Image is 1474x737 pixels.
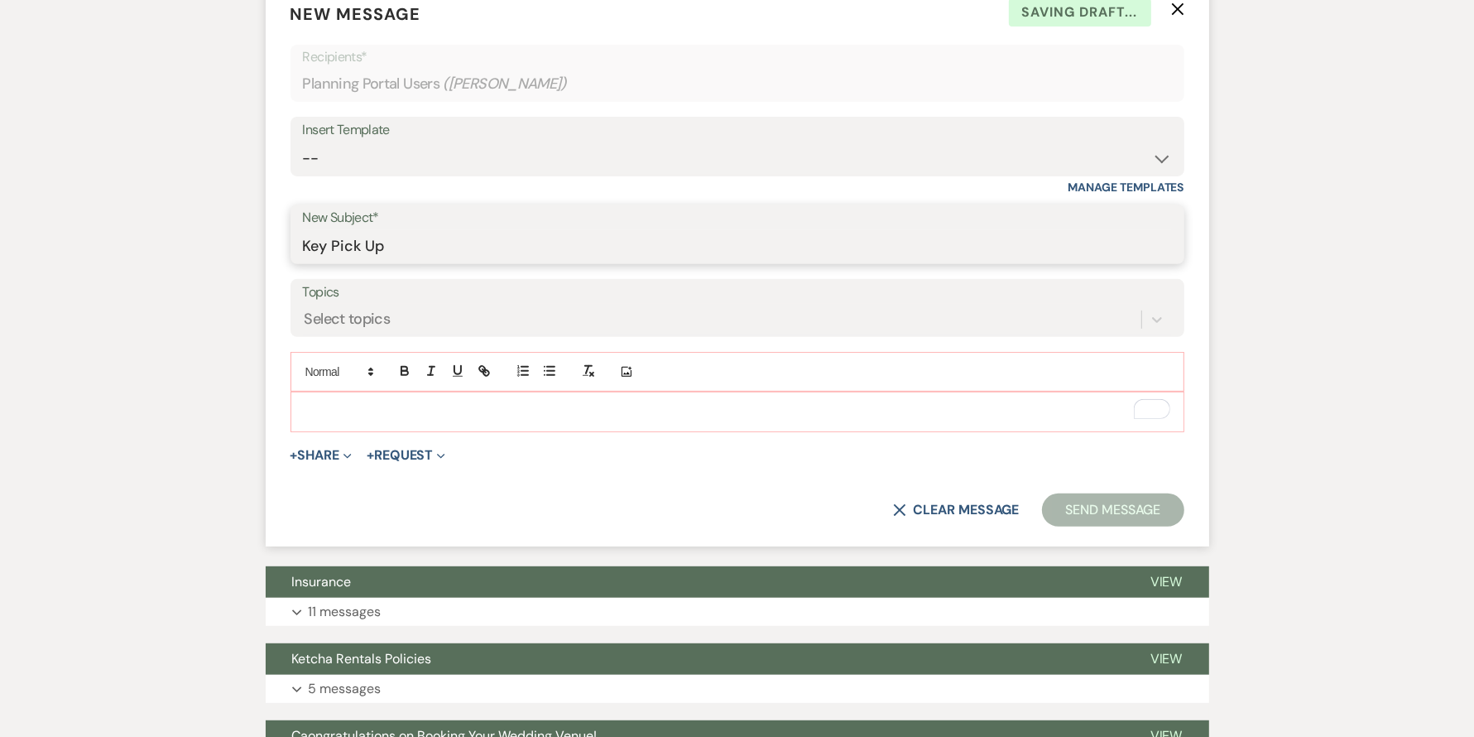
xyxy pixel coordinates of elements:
[303,206,1172,230] label: New Subject*
[367,449,374,462] span: +
[303,281,1172,305] label: Topics
[290,3,421,25] span: New Message
[1150,650,1183,667] span: View
[1124,643,1209,675] button: View
[1042,494,1184,527] button: Send Message
[1124,566,1209,598] button: View
[367,449,445,462] button: Request
[266,566,1124,598] button: Insurance
[1150,573,1183,590] span: View
[309,678,382,700] p: 5 messages
[290,449,353,462] button: Share
[266,675,1209,703] button: 5 messages
[290,449,298,462] span: +
[303,118,1172,142] div: Insert Template
[303,46,1172,68] p: Recipients*
[443,73,567,95] span: ( [PERSON_NAME] )
[893,503,1019,517] button: Clear message
[303,68,1172,100] div: Planning Portal Users
[266,643,1124,675] button: Ketcha Rentals Policies
[292,573,352,590] span: Insurance
[266,598,1209,626] button: 11 messages
[292,650,432,667] span: Ketcha Rentals Policies
[291,393,1184,431] div: To enrich screen reader interactions, please activate Accessibility in Grammarly extension settings
[1068,180,1184,195] a: Manage Templates
[309,601,382,623] p: 11 messages
[305,309,391,331] div: Select topics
